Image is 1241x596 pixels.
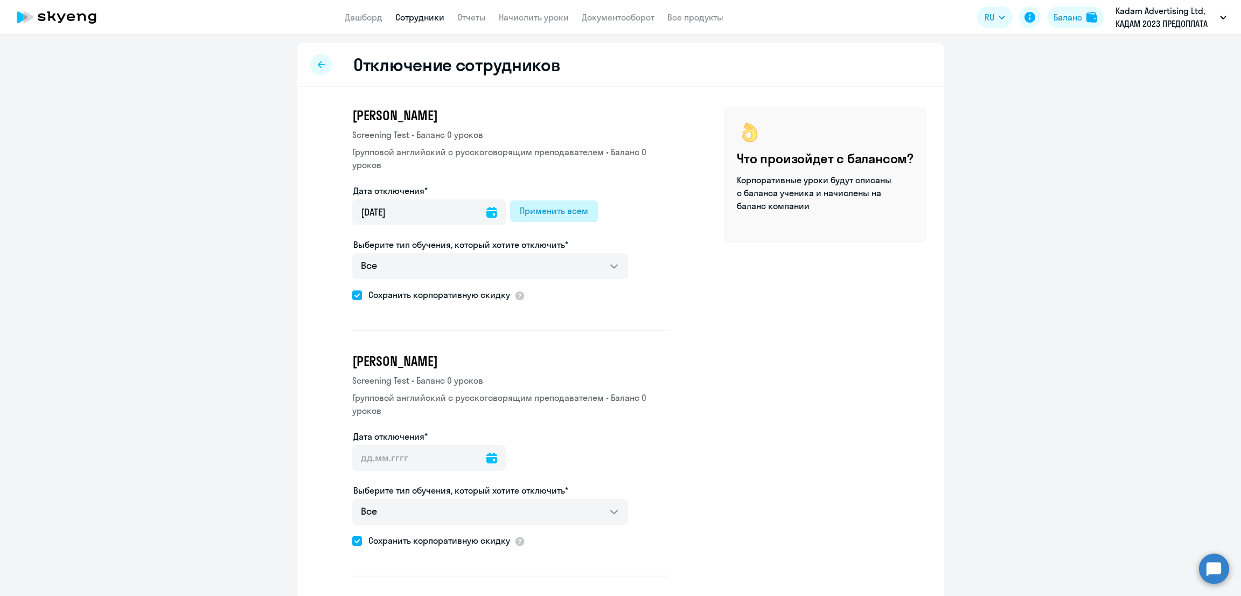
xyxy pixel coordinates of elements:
div: Баланс [1054,11,1082,24]
a: Сотрудники [395,12,444,23]
img: balance [1086,12,1097,23]
p: Kadam Advertising Ltd, КАДАМ 2023 ПРЕДОПЛАТА [1115,4,1216,30]
button: Kadam Advertising Ltd, КАДАМ 2023 ПРЕДОПЛАТА [1110,4,1232,30]
input: дд.мм.гггг [352,445,506,471]
p: Групповой английский с русскоговорящим преподавателем • Баланс 0 уроков [352,391,669,417]
h4: Что произойдет с балансом? [737,150,914,167]
label: Дата отключения* [353,430,428,443]
button: Балансbalance [1047,6,1104,28]
input: дд.мм.гггг [352,199,506,225]
a: Дашборд [345,12,382,23]
a: Начислить уроки [499,12,569,23]
label: Выберите тип обучения, который хотите отключить* [353,238,568,251]
img: ok [737,120,763,145]
a: Документооборот [582,12,654,23]
div: Применить всем [520,204,588,217]
span: Сохранить корпоративную скидку [362,288,510,301]
a: Отчеты [457,12,486,23]
span: RU [985,11,994,24]
p: Screening Test • Баланс 0 уроков [352,128,669,141]
button: RU [977,6,1013,28]
label: Выберите тип обучения, который хотите отключить* [353,484,568,497]
span: [PERSON_NAME] [352,352,437,370]
span: Сохранить корпоративную скидку [362,534,510,547]
p: Screening Test • Баланс 0 уроков [352,374,669,387]
label: Дата отключения* [353,184,428,197]
p: Групповой английский с русскоговорящим преподавателем • Баланс 0 уроков [352,145,669,171]
a: Все продукты [667,12,723,23]
h2: Отключение сотрудников [353,54,560,75]
p: Корпоративные уроки будут списаны с баланса ученика и начислены на баланс компании [737,174,893,212]
button: Применить всем [510,200,598,222]
span: [PERSON_NAME] [352,107,437,124]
